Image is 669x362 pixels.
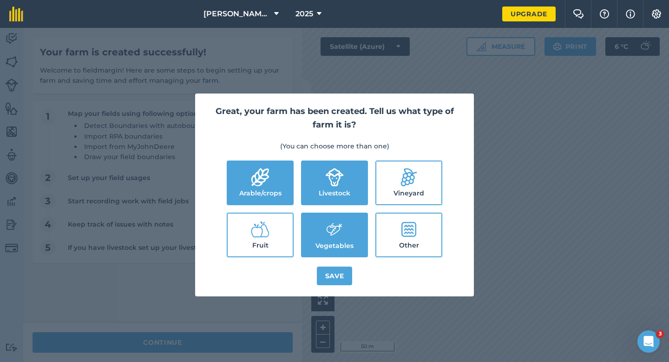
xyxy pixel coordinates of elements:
label: Fruit [228,214,293,256]
button: Save [317,267,353,285]
span: 3 [656,330,664,338]
img: Two speech bubbles overlapping with the left bubble in the forefront [573,9,584,19]
span: 2025 [295,8,313,20]
label: Vegetables [302,214,367,256]
img: svg+xml;base64,PHN2ZyB4bWxucz0iaHR0cDovL3d3dy53My5vcmcvMjAwMC9zdmciIHdpZHRoPSIxNyIgaGVpZ2h0PSIxNy... [626,8,635,20]
label: Other [376,214,441,256]
img: fieldmargin Logo [9,7,23,21]
img: A question mark icon [599,9,610,19]
a: Upgrade [502,7,556,21]
label: Arable/crops [228,161,293,204]
label: Livestock [302,161,367,204]
p: (You can choose more than one) [206,141,463,151]
span: [PERSON_NAME] Farming LTD [203,8,270,20]
h2: Great, your farm has been created. Tell us what type of farm it is? [206,105,463,132]
img: A cog icon [651,9,662,19]
iframe: Intercom live chat [637,330,660,353]
label: Vineyard [376,161,441,204]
